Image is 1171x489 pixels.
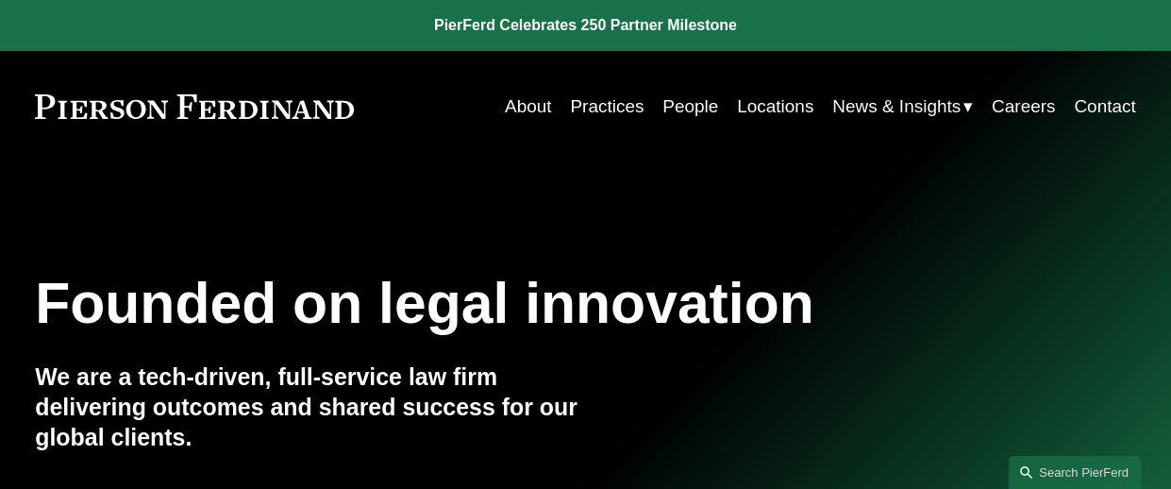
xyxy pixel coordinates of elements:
[505,89,552,125] a: About
[1009,456,1141,489] a: Search this site
[662,89,718,125] a: People
[832,89,973,125] a: folder dropdown
[992,89,1055,125] a: Careers
[35,363,585,452] h4: We are a tech-driven, full-service law firm delivering outcomes and shared success for our global...
[35,271,952,336] h1: Founded on legal innovation
[737,89,813,125] a: Locations
[1074,89,1135,125] a: Contact
[832,91,961,123] span: News & Insights
[570,89,644,125] a: Practices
